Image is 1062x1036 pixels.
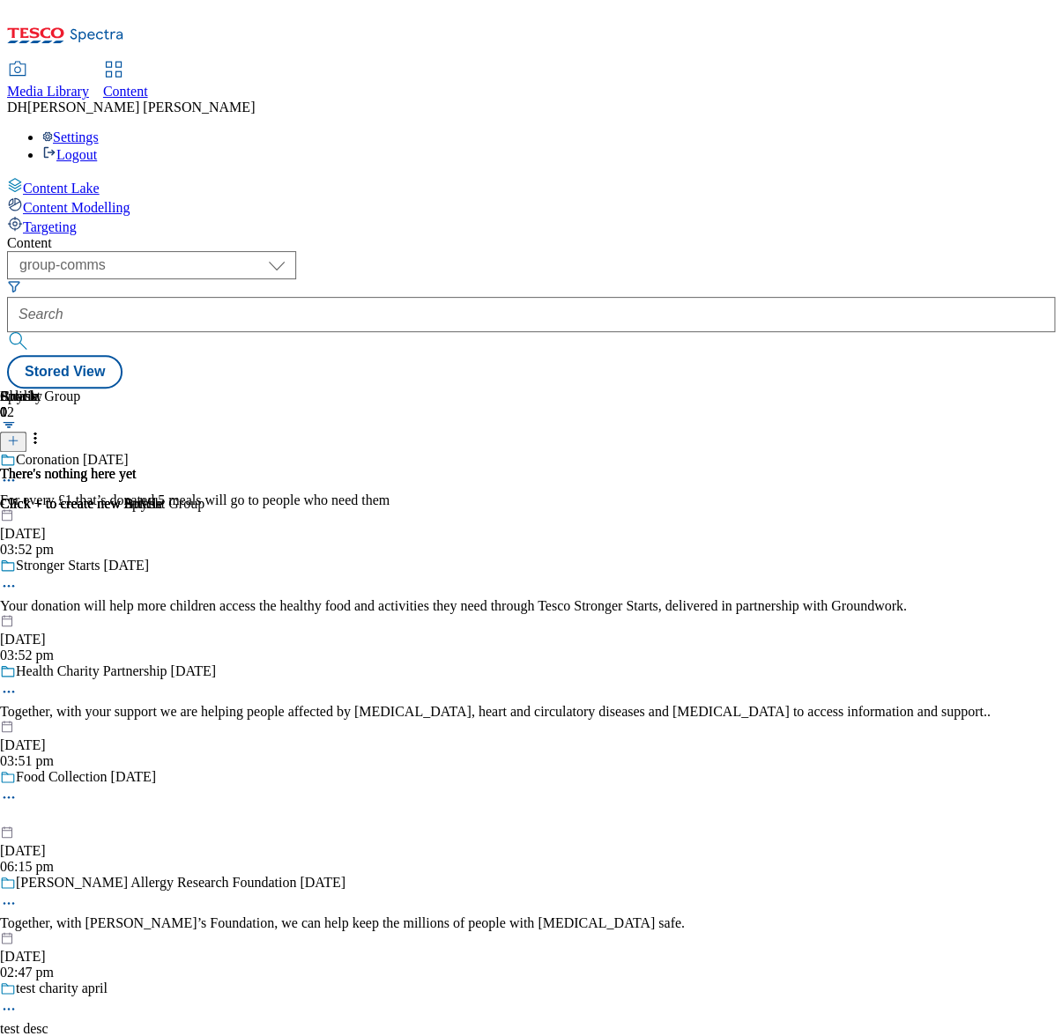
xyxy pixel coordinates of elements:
a: Targeting [7,216,1055,235]
a: Logout [42,147,97,162]
span: [PERSON_NAME] [PERSON_NAME] [27,100,255,115]
div: test charity april [16,980,108,996]
span: Content Modelling [23,200,130,215]
span: Targeting [23,219,77,234]
a: Settings [42,129,99,144]
span: Content [103,84,148,99]
span: Content Lake [23,181,100,196]
button: Stored View [7,355,123,388]
a: Content [103,63,148,100]
input: Search [7,297,1055,332]
div: Health Charity Partnership [DATE] [16,663,216,679]
span: DH [7,100,27,115]
a: Content Lake [7,177,1055,196]
span: Media Library [7,84,89,99]
div: Content [7,235,1055,251]
a: Content Modelling [7,196,1055,216]
div: Stronger Starts [DATE] [16,558,149,573]
div: [PERSON_NAME] Allergy Research Foundation [DATE] [16,875,345,891]
svg: Search Filters [7,279,21,293]
a: Media Library [7,63,89,100]
div: Food Collection [DATE] [16,769,156,785]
